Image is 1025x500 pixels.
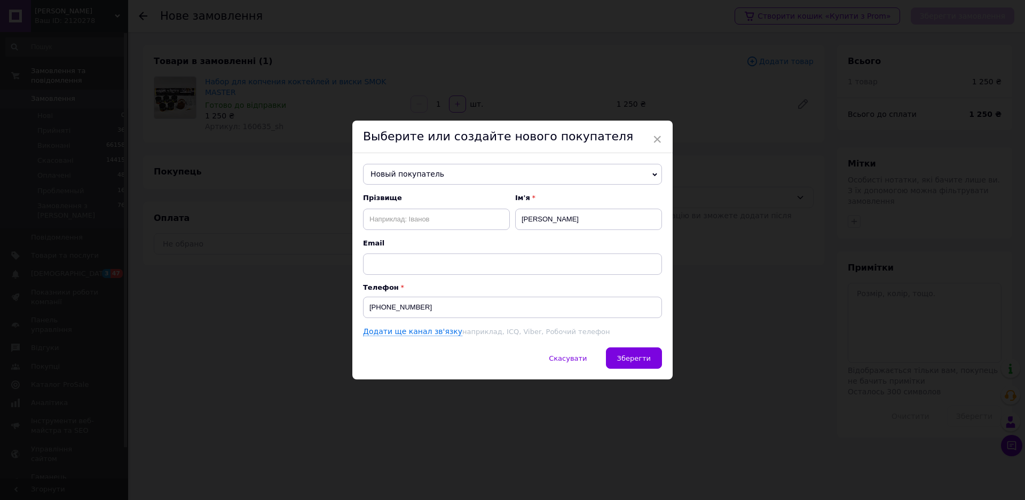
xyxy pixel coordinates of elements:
input: Наприклад: Іван [515,209,662,230]
input: Наприклад: Іванов [363,209,510,230]
span: Новый покупатель [363,164,662,185]
span: Скасувати [549,354,587,362]
span: Прізвище [363,193,510,203]
button: Зберегти [606,347,662,369]
span: наприклад, ICQ, Viber, Робочий телефон [462,328,610,336]
span: Email [363,239,662,248]
button: Скасувати [538,347,598,369]
p: Телефон [363,283,662,291]
input: +38 096 0000000 [363,297,662,318]
a: Додати ще канал зв'язку [363,327,462,336]
span: × [652,130,662,148]
div: Выберите или создайте нового покупателя [352,121,673,153]
span: Зберегти [617,354,651,362]
span: Ім'я [515,193,662,203]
